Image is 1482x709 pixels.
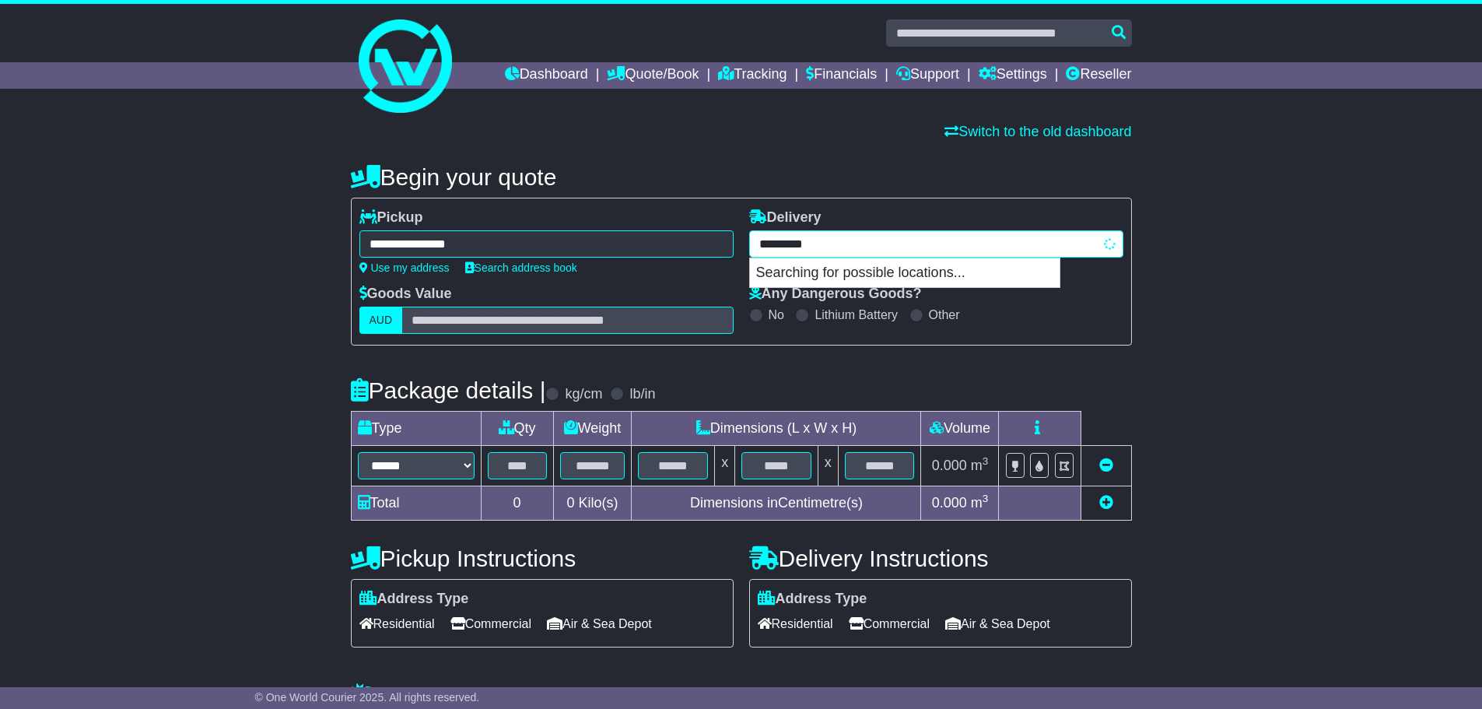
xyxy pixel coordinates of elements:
label: Lithium Battery [815,307,898,322]
td: Type [351,412,481,446]
a: Add new item [1099,495,1113,511]
a: Dashboard [505,62,588,89]
label: lb/in [629,386,655,403]
span: Commercial [849,612,930,636]
td: Qty [481,412,553,446]
sup: 3 [983,455,989,467]
label: Pickup [359,209,423,226]
a: Use my address [359,261,450,274]
h4: Package details | [351,377,546,403]
span: © One World Courier 2025. All rights reserved. [255,691,480,704]
label: No [769,307,784,322]
p: Searching for possible locations... [750,258,1060,288]
span: Residential [758,612,833,636]
td: x [818,446,838,486]
span: 0.000 [932,495,967,511]
a: Reseller [1066,62,1131,89]
label: Address Type [359,591,469,608]
a: Switch to the old dashboard [944,124,1131,139]
label: Goods Value [359,286,452,303]
span: 0.000 [932,458,967,473]
td: x [715,446,735,486]
h4: Delivery Instructions [749,546,1132,571]
td: Dimensions (L x W x H) [632,412,921,446]
label: Address Type [758,591,867,608]
td: Volume [921,412,999,446]
a: Tracking [718,62,787,89]
label: kg/cm [565,386,602,403]
a: Search address book [465,261,577,274]
typeahead: Please provide city [749,230,1123,258]
span: Commercial [450,612,531,636]
span: 0 [566,495,574,511]
span: Air & Sea Depot [945,612,1050,636]
h4: Begin your quote [351,164,1132,190]
a: Settings [979,62,1047,89]
span: Residential [359,612,435,636]
h4: Warranty & Insurance [351,683,1132,708]
a: Support [896,62,959,89]
a: Financials [806,62,877,89]
label: Other [929,307,960,322]
td: Dimensions in Centimetre(s) [632,486,921,521]
span: m [971,458,989,473]
span: Air & Sea Depot [547,612,652,636]
td: Weight [553,412,632,446]
span: m [971,495,989,511]
a: Quote/Book [607,62,699,89]
td: 0 [481,486,553,521]
a: Remove this item [1099,458,1113,473]
label: Any Dangerous Goods? [749,286,922,303]
td: Kilo(s) [553,486,632,521]
td: Total [351,486,481,521]
h4: Pickup Instructions [351,546,734,571]
sup: 3 [983,493,989,504]
label: Delivery [749,209,822,226]
label: AUD [359,307,403,334]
